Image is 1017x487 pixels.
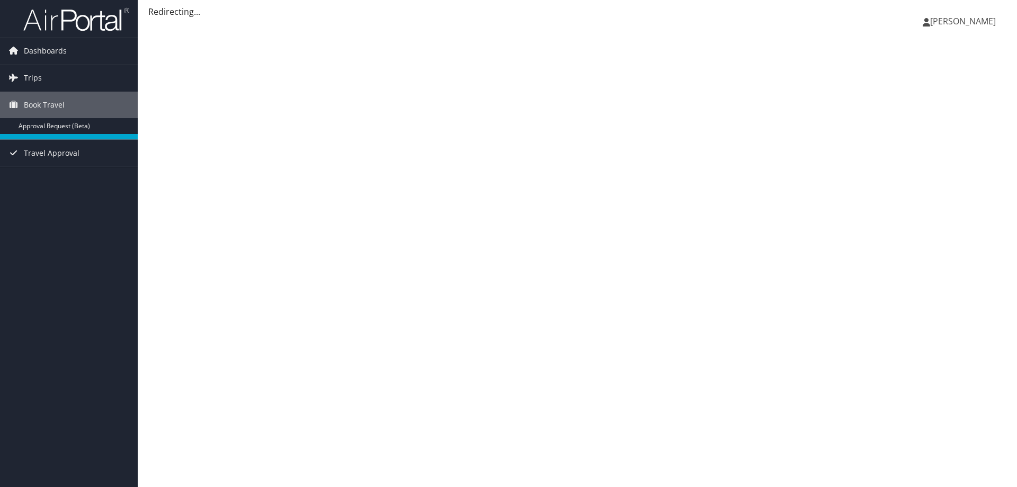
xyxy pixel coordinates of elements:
[923,5,1006,37] a: [PERSON_NAME]
[930,15,996,27] span: [PERSON_NAME]
[148,5,1006,18] div: Redirecting...
[24,140,79,166] span: Travel Approval
[23,7,129,32] img: airportal-logo.png
[24,65,42,91] span: Trips
[24,92,65,118] span: Book Travel
[24,38,67,64] span: Dashboards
